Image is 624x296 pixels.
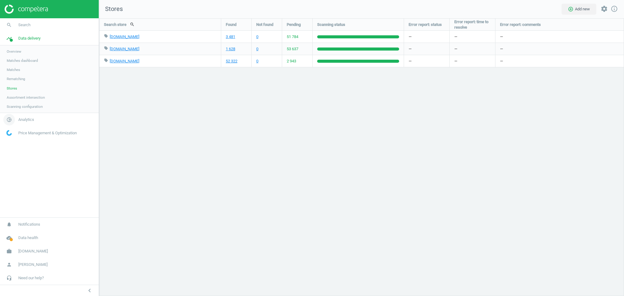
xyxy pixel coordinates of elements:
span: Rematching [7,76,25,81]
span: Search [18,22,30,28]
span: Assortment intersection [7,95,45,100]
i: search [3,19,15,31]
button: add_circle_outlineAdd new [562,4,596,15]
i: local_offer [104,58,108,62]
a: [DOMAIN_NAME] [110,47,139,51]
span: Not found [256,22,273,27]
i: pie_chart_outlined [3,114,15,125]
span: Stores [7,86,17,91]
button: search [126,19,138,30]
a: info_outline [611,5,618,13]
div: — [404,55,449,67]
i: cloud_done [3,232,15,244]
i: info_outline [611,5,618,12]
span: Analytics [18,117,34,122]
a: 1 628 [226,46,235,52]
span: 2 943 [287,58,296,64]
a: 0 [256,58,258,64]
span: Notifications [18,222,40,227]
a: 0 [256,34,258,40]
span: Scanning status [317,22,345,27]
div: — [404,31,449,43]
span: 51 784 [287,34,298,40]
span: Error report: status [409,22,442,27]
i: work [3,245,15,257]
a: [DOMAIN_NAME] [110,59,139,63]
span: Matches [7,67,20,72]
div: — [495,31,624,43]
i: local_offer [104,46,108,50]
span: Pending [287,22,301,27]
a: [DOMAIN_NAME] [110,34,139,39]
i: local_offer [104,34,108,38]
button: settings [598,2,611,16]
div: — [495,55,624,67]
span: Scanning configuration [7,104,43,109]
span: Data delivery [18,36,41,41]
span: 53 637 [287,46,298,52]
span: — [454,46,457,52]
i: settings [601,5,608,12]
i: notifications [3,219,15,230]
span: Found [226,22,236,27]
i: add_circle_outline [568,6,573,12]
span: Price Management & Optimization [18,130,77,136]
div: — [495,43,624,55]
div: Search store [99,19,221,30]
span: [DOMAIN_NAME] [18,248,48,254]
span: Stores [99,5,123,13]
i: chevron_left [86,287,93,294]
span: Error report: time to resolve [454,19,491,30]
span: — [454,58,457,64]
a: 0 [256,46,258,52]
span: Error report: comments [500,22,541,27]
i: timeline [3,33,15,44]
i: person [3,259,15,270]
a: 3 481 [226,34,235,40]
i: headset_mic [3,272,15,284]
span: [PERSON_NAME] [18,262,48,267]
img: ajHJNr6hYgQAAAAASUVORK5CYII= [5,5,48,14]
span: Data health [18,235,38,241]
a: 52 322 [226,58,237,64]
span: Matches dashboard [7,58,38,63]
div: — [404,43,449,55]
img: wGWNvw8QSZomAAAAABJRU5ErkJggg== [6,130,12,136]
span: — [454,34,457,40]
span: Need our help? [18,275,44,281]
button: chevron_left [82,287,97,294]
span: Overview [7,49,21,54]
